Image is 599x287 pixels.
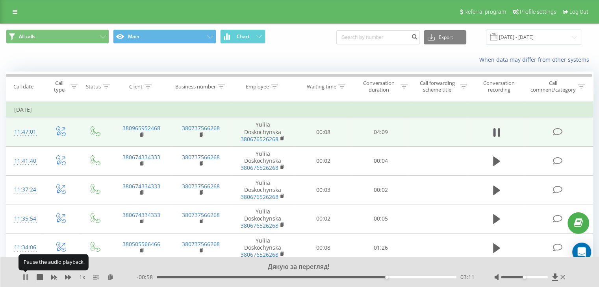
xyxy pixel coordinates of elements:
[14,211,35,226] div: 11:35:54
[352,118,409,147] td: 04:09
[295,146,352,175] td: 00:02
[295,233,352,262] td: 00:08
[182,124,220,132] a: 380737566268
[14,124,35,140] div: 11:47:01
[13,83,33,90] div: Call date
[175,83,216,90] div: Business number
[231,233,295,262] td: Yuliia Doskochynska
[122,153,160,161] a: 380674334333
[6,102,593,118] td: [DATE]
[479,56,593,63] a: When data may differ from other systems
[336,30,420,44] input: Search by number
[352,175,409,204] td: 00:02
[122,182,160,190] a: 380674334333
[246,83,269,90] div: Employee
[231,204,295,234] td: Yuliia Doskochynska
[476,80,522,93] div: Conversation recording
[295,204,352,234] td: 00:02
[14,182,35,197] div: 11:37:24
[424,30,466,44] button: Export
[231,118,295,147] td: Yuliia Doskochynska
[530,80,576,93] div: Call comment/category
[14,153,35,169] div: 11:41:40
[237,34,250,39] span: Chart
[113,29,216,44] button: Main
[295,175,352,204] td: 00:03
[307,83,336,90] div: Waiting time
[523,276,526,279] div: Accessibility label
[77,263,512,271] div: Дякую за перегляд!
[182,240,220,248] a: 380737566268
[129,83,143,90] div: Client
[460,273,475,281] span: 03:11
[241,193,278,201] a: 380676526268
[6,29,109,44] button: All calls
[182,182,220,190] a: 380737566268
[50,80,68,93] div: Call type
[182,153,220,161] a: 380737566268
[352,146,409,175] td: 00:04
[241,135,278,143] a: 380676526268
[19,33,35,40] span: All calls
[19,254,89,270] div: Pause the audio playback
[122,240,160,248] a: 380505566466
[231,175,295,204] td: Yuliia Doskochynska
[137,273,157,281] span: - 00:58
[241,251,278,258] a: 380676526268
[572,243,591,261] div: Open Intercom Messenger
[464,9,506,15] span: Referral program
[359,80,399,93] div: Conversation duration
[569,9,588,15] span: Log Out
[385,276,388,279] div: Accessibility label
[241,222,278,229] a: 380676526268
[122,124,160,132] a: 380965952468
[352,204,409,234] td: 00:05
[182,211,220,219] a: 380737566268
[241,164,278,171] a: 380676526268
[295,118,352,147] td: 00:08
[352,233,409,262] td: 01:26
[14,240,35,255] div: 11:34:06
[122,211,160,219] a: 380674334333
[86,83,101,90] div: Status
[231,146,295,175] td: Yuliia Doskochynska
[79,273,85,281] span: 1 x
[417,80,458,93] div: Call forwarding scheme title
[520,9,556,15] span: Profile settings
[220,29,265,44] button: Chart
